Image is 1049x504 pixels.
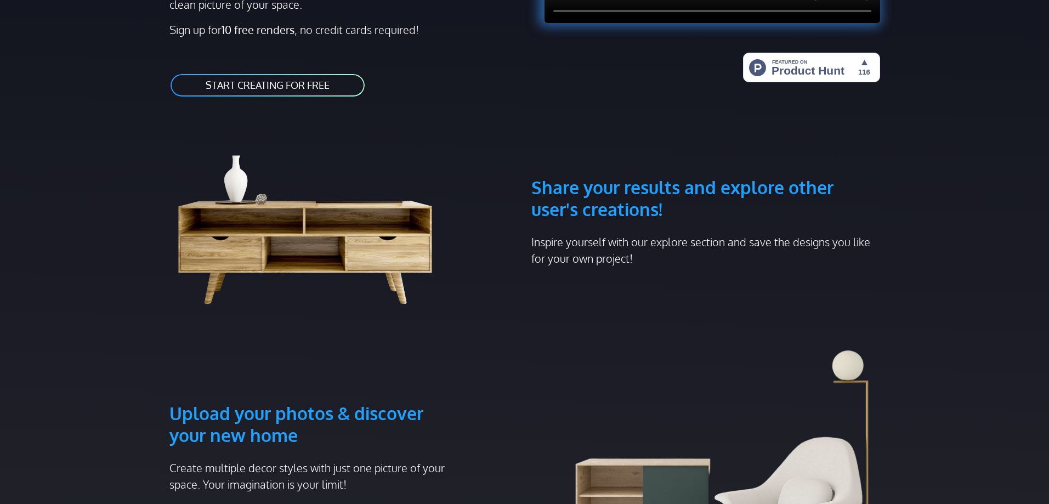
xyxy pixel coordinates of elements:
h3: Share your results and explore other user's creations! [531,124,880,220]
a: START CREATING FOR FREE [169,73,366,98]
p: Sign up for , no credit cards required! [169,21,518,38]
p: Inspire yourself with our explore section and save the designs you like for your own project! [531,234,880,267]
img: HomeStyler AI - Interior Design Made Easy: One Click to Your Dream Home | Product Hunt [743,53,880,82]
img: living room cabinet [169,124,458,310]
p: Create multiple decor styles with just one picture of your space. Your imagination is your limit! [169,460,458,492]
strong: 10 free renders [222,22,294,37]
h3: Upload your photos & discover your new home [169,350,458,446]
